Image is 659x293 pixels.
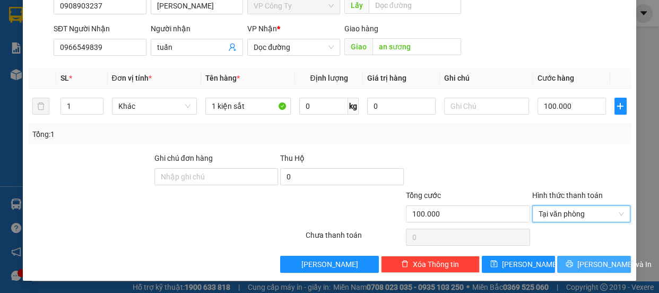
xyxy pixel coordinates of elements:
[4,74,155,94] span: BX Miền Đông cũ -
[502,258,559,270] span: [PERSON_NAME]
[60,74,69,82] span: SL
[4,61,20,71] span: Gửi:
[367,74,406,82] span: Giá trị hàng
[4,74,155,94] span: Nhận:
[305,229,405,248] div: Chưa thanh toán
[310,74,348,82] span: Định lượng
[38,37,139,57] span: VP Công Ty ĐT:
[38,37,139,57] span: 0988 594 111
[344,24,378,33] span: Giao hàng
[615,102,626,110] span: plus
[557,256,630,273] button: printer[PERSON_NAME] và In
[413,258,459,270] span: Xóa Thông tin
[32,128,255,140] div: Tổng: 1
[532,191,603,200] label: Hình thức thanh toán
[440,68,534,89] th: Ghi chú
[401,260,409,269] span: delete
[247,24,277,33] span: VP Nhận
[54,23,146,35] div: SĐT Người Nhận
[482,256,555,273] button: save[PERSON_NAME]
[4,8,36,56] img: logo
[205,98,291,115] input: VD: Bàn, Ghế
[444,98,530,115] input: Ghi Chú
[83,61,131,71] span: 0773822994
[577,258,652,270] span: [PERSON_NAME] và In
[490,260,498,269] span: save
[38,6,144,36] strong: CÔNG TY CP BÌNH TÂM
[406,191,441,200] span: Tổng cước
[539,206,625,222] span: Tại văn phòng
[344,38,372,55] span: Giao
[112,74,152,82] span: Đơn vị tính
[254,39,334,55] span: Dọc đường
[372,38,461,55] input: Dọc đường
[566,260,573,269] span: printer
[381,256,480,273] button: deleteXóa Thông tin
[614,98,627,115] button: plus
[20,61,68,71] span: VP Công Ty -
[118,98,191,114] span: Khác
[280,256,379,273] button: [PERSON_NAME]
[367,98,436,115] input: 0
[537,74,574,82] span: Cước hàng
[348,98,359,115] span: kg
[154,154,213,162] label: Ghi chú đơn hàng
[301,258,358,270] span: [PERSON_NAME]
[228,43,237,51] span: user-add
[280,154,305,162] span: Thu Hộ
[205,74,240,82] span: Tên hàng
[32,98,49,115] button: delete
[68,61,82,71] span: huy
[151,23,244,35] div: Người nhận
[154,168,278,185] input: Ghi chú đơn hàng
